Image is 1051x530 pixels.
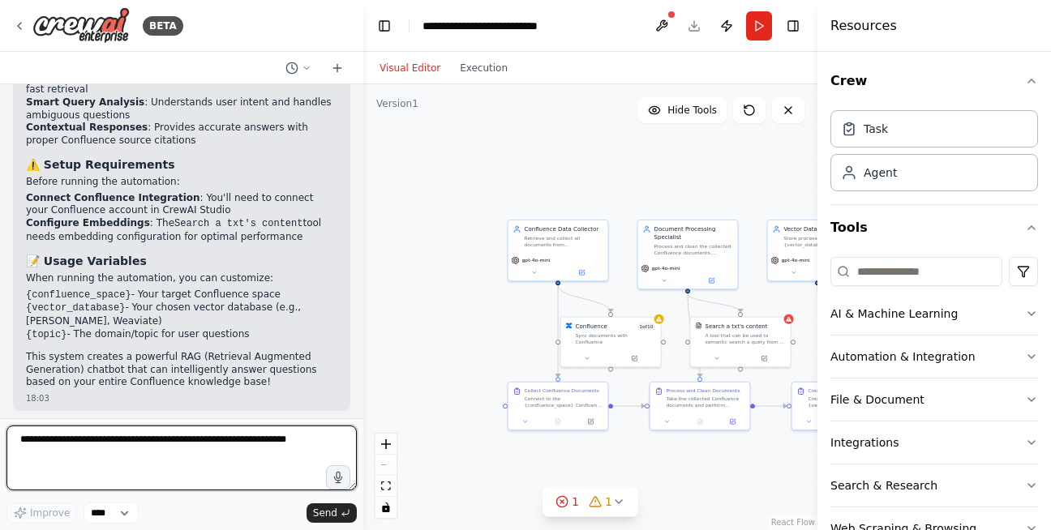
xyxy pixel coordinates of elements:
button: Open in side panel [559,267,605,277]
button: Switch to previous chat [279,58,318,78]
button: Hide left sidebar [373,15,396,37]
button: fit view [375,476,397,497]
div: BETA [143,16,183,36]
li: : Provides accurate answers with proper Confluence source citations [26,122,337,147]
button: Integrations [830,421,1038,464]
span: gpt-4o-mini [522,257,551,263]
div: Process and Clean DocumentsTake the collected Confluence documents and perform comprehensive proc... [650,382,751,431]
div: Retrieve and collect all documents from {confluence_space} Confluence space, including pages and ... [525,235,603,248]
button: Open in side panel [741,353,787,363]
div: Create and populate the {vector_database} with processed Confluence documents. Generate high-qual... [809,395,887,408]
span: Number of enabled actions [637,323,655,331]
button: File & Document [830,378,1038,421]
button: zoom in [375,434,397,455]
p: This system creates a powerful RAG (Retrieval Augmented Generation) chatbot that can intelligentl... [26,351,337,389]
strong: ⚠️ Setup Requirements [26,158,175,171]
button: Tools [830,205,1038,250]
li: : The tool needs embedding configuration for optimal performance [26,217,337,243]
button: AI & Machine Learning [830,293,1038,335]
div: Confluence Data Collector [525,225,603,233]
div: React Flow controls [375,434,397,518]
g: Edge from eedb9f6e-53f7-43ba-8f58-71385da6a440 to 1fd24372-4033-428c-a09c-ea315d5d7e25 [613,402,645,410]
button: Execution [450,58,517,78]
button: No output available [683,417,717,426]
button: Open in side panel [577,417,604,426]
div: Create Vector Database [809,387,866,394]
g: Edge from 48af9a5d-594b-4e85-8c3a-66e926b06f78 to eedb9f6e-53f7-43ba-8f58-71385da6a440 [554,285,562,377]
button: Start a new chat [324,58,350,78]
g: Edge from b3dd7d63-6030-46dc-be09-ed1a94aeb4ac to 1fd24372-4033-428c-a09c-ea315d5d7e25 [684,293,704,377]
nav: breadcrumb [423,18,583,34]
strong: Connect Confluence Integration [26,192,200,203]
p: Before running the automation: [26,176,337,189]
span: gpt-4o-mini [782,257,810,263]
strong: 📝 Usage Variables [26,254,147,267]
img: Logo [32,7,130,44]
h4: Resources [830,16,897,36]
span: gpt-4o-mini [652,265,680,271]
div: Take the collected Confluence documents and perform comprehensive processing: remove HTML tags an... [667,395,745,408]
div: Collect Confluence DocumentsConnect to the {confluence_space} Confluence space and systematically... [508,382,609,431]
button: Hide Tools [638,97,727,123]
div: Process and Clean Documents [667,387,740,394]
button: Hide right sidebar [782,15,804,37]
div: Document Processing Specialist [654,225,733,241]
span: 1 [572,494,579,510]
button: Search & Research [830,464,1038,506]
div: TXTSearchToolSearch a txt's contentA tool that can be used to semantic search a query from a txt'... [690,317,791,368]
div: Crew [830,104,1038,204]
li: : Creates efficient embeddings for fast retrieval [26,71,337,96]
li: : You'll need to connect your Confluence account in CrewAI Studio [26,192,337,217]
div: Agent [864,165,897,181]
button: Automation & Integration [830,336,1038,378]
g: Edge from 1fd24372-4033-428c-a09c-ea315d5d7e25 to 27fc8954-673f-4a94-b555-42659165f6f9 [755,402,787,410]
div: Document Processing SpecialistProcess and clean the collected Confluence documents, extracting me... [637,220,739,290]
div: Collect Confluence Documents [525,387,599,394]
button: 11 [543,487,638,517]
div: Store processed documents in {vector_database}, create optimized embeddings, and maintain the vec... [784,235,863,248]
button: Click to speak your automation idea [326,465,350,489]
button: toggle interactivity [375,497,397,518]
div: 18:03 [26,392,337,404]
img: TXTSearchTool [696,323,702,329]
p: When running the automation, you can customize: [26,272,337,285]
strong: Configure Embeddings [26,217,150,229]
li: - Your target Confluence space [26,289,337,302]
code: {vector_database} [26,302,125,314]
button: Improve [6,502,77,524]
button: No output available [541,417,575,426]
li: - The domain/topic for user questions [26,328,337,342]
li: : Understands user intent and handles ambiguous questions [26,96,337,122]
div: A tool that can be used to semantic search a query from a txt's content. [706,332,786,345]
span: Send [313,506,337,519]
strong: Smart Query Analysis [26,96,144,108]
div: Process and clean the collected Confluence documents, extracting meaningful content, removing HTM... [654,243,733,256]
li: - Your chosen vector database (e.g., [PERSON_NAME], Weaviate) [26,301,337,327]
button: Open in side panel [689,276,735,285]
code: {topic} [26,329,66,340]
code: Search a txt's content [174,218,302,229]
div: Search a txt's content [706,323,768,331]
button: Open in side panel [611,353,658,363]
button: Visual Editor [370,58,450,78]
img: Confluence [566,323,573,329]
button: Send [307,503,357,523]
div: Vector Database ManagerStore processed documents in {vector_database}, create optimized embedding... [767,220,869,282]
div: Task [864,121,888,137]
span: Improve [30,506,70,519]
div: Vector Database Manager [784,225,863,233]
div: Confluence [576,323,607,331]
div: Sync documents with Confluence [576,332,656,345]
span: 1 [605,494,612,510]
a: React Flow attribution [771,518,815,527]
g: Edge from 48af9a5d-594b-4e85-8c3a-66e926b06f78 to 6f26de31-ab11-4843-b69d-6b441fc97b54 [554,285,615,312]
g: Edge from b3dd7d63-6030-46dc-be09-ed1a94aeb4ac to 3c5c9d56-7741-44f4-a93b-1e69779141e2 [684,293,744,312]
div: ConfluenceConfluence1of10Sync documents with Confluence [560,317,662,368]
code: {confluence_space} [26,289,131,301]
button: Crew [830,58,1038,104]
div: Version 1 [376,97,418,110]
div: Confluence Data CollectorRetrieve and collect all documents from {confluence_space} Confluence sp... [508,220,609,282]
strong: Contextual Responses [26,122,148,133]
div: Create Vector DatabaseCreate and populate the {vector_database} with processed Confluence documen... [791,382,893,431]
div: Connect to the {confluence_space} Confluence space and systematically collect all pages and blog ... [525,395,603,408]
